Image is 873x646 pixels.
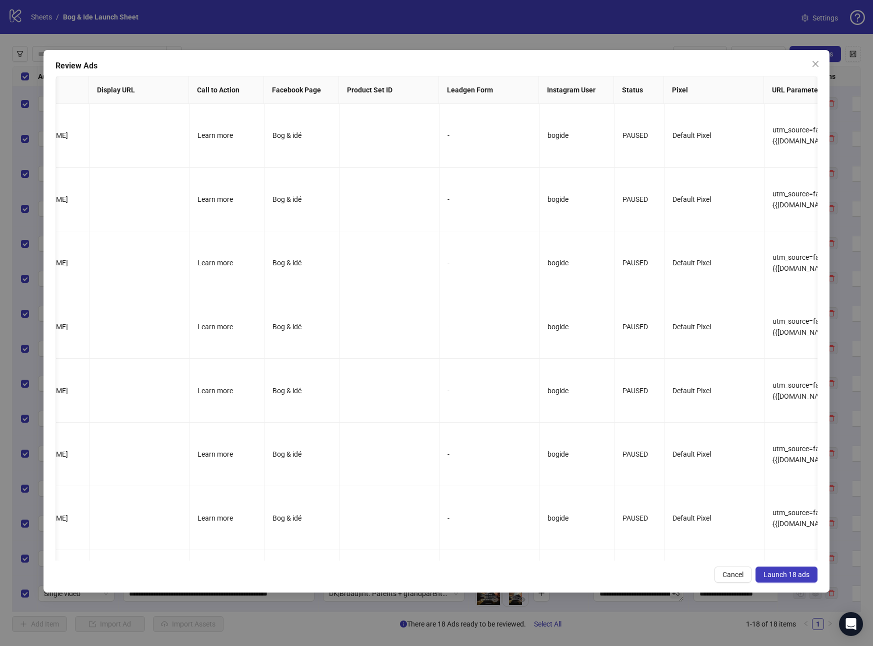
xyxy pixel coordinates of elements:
[272,257,331,268] div: Bog & idé
[614,76,664,104] th: Status
[755,567,817,583] button: Launch 18 ads
[672,130,756,141] div: Default Pixel
[547,130,606,141] div: bogide
[447,385,531,396] div: -
[547,257,606,268] div: bogide
[55,60,817,72] div: Review Ads
[447,257,531,268] div: -
[622,259,648,267] span: PAUSED
[447,449,531,460] div: -
[197,514,233,522] span: Learn more
[672,513,756,524] div: Default Pixel
[622,195,648,203] span: PAUSED
[672,257,756,268] div: Default Pixel
[197,195,233,203] span: Learn more
[197,387,233,395] span: Learn more
[447,130,531,141] div: -
[197,323,233,331] span: Learn more
[547,513,606,524] div: bogide
[539,76,614,104] th: Instagram User
[622,323,648,331] span: PAUSED
[197,450,233,458] span: Learn more
[547,385,606,396] div: bogide
[447,321,531,332] div: -
[447,513,531,524] div: -
[272,194,331,205] div: Bog & idé
[622,387,648,395] span: PAUSED
[272,449,331,460] div: Bog & idé
[547,449,606,460] div: bogide
[622,514,648,522] span: PAUSED
[547,194,606,205] div: bogide
[197,259,233,267] span: Learn more
[714,567,751,583] button: Cancel
[197,131,233,139] span: Learn more
[89,76,189,104] th: Display URL
[439,76,539,104] th: Leadgen Form
[622,450,648,458] span: PAUSED
[272,385,331,396] div: Bog & idé
[272,321,331,332] div: Bog & idé
[547,321,606,332] div: bogide
[339,76,439,104] th: Product Set ID
[664,76,764,104] th: Pixel
[447,194,531,205] div: -
[272,130,331,141] div: Bog & idé
[272,513,331,524] div: Bog & idé
[807,56,823,72] button: Close
[672,321,756,332] div: Default Pixel
[672,385,756,396] div: Default Pixel
[622,131,648,139] span: PAUSED
[811,60,819,68] span: close
[672,449,756,460] div: Default Pixel
[672,194,756,205] div: Default Pixel
[722,571,743,579] span: Cancel
[189,76,264,104] th: Call to Action
[839,612,863,636] div: Open Intercom Messenger
[264,76,339,104] th: Facebook Page
[763,571,809,579] span: Launch 18 ads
